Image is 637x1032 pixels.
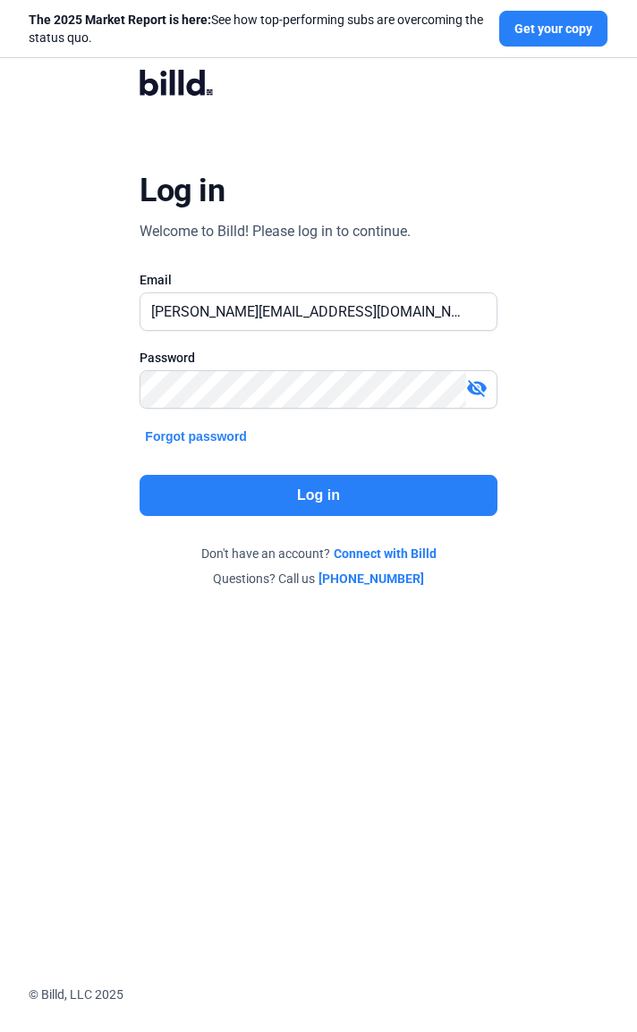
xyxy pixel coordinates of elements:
div: See how top-performing subs are overcoming the status quo. [29,11,488,47]
a: Connect with Billd [334,545,437,563]
div: Log in [140,171,225,210]
mat-icon: visibility_off [466,377,488,399]
div: Password [140,349,497,367]
div: Welcome to Billd! Please log in to continue. [140,221,411,242]
div: Don't have an account? [140,545,497,563]
div: Email [140,271,497,289]
span: The 2025 Market Report is here: [29,13,211,27]
button: Get your copy [499,11,607,47]
button: Forgot password [140,427,252,446]
button: Log in [140,475,497,516]
div: Questions? Call us [140,570,497,588]
a: [PHONE_NUMBER] [318,570,424,588]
